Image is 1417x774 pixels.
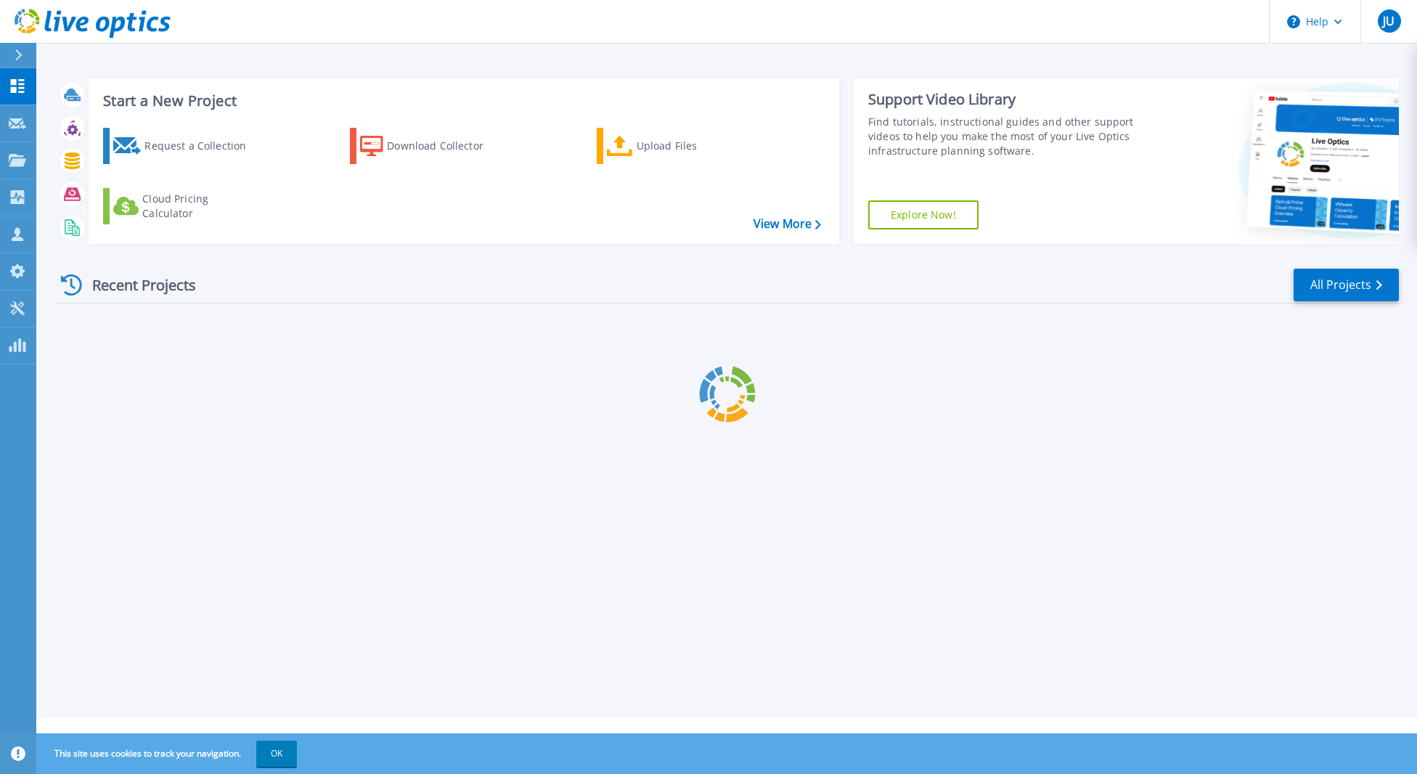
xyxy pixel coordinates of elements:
a: Explore Now! [868,200,979,229]
button: OK [256,741,297,767]
h3: Start a New Project [103,93,820,109]
a: Download Collector [350,128,512,164]
span: This site uses cookies to track your navigation. [40,741,297,767]
div: Recent Projects [56,267,216,303]
a: All Projects [1294,269,1399,301]
div: Find tutorials, instructional guides and other support videos to help you make the most of your L... [868,115,1146,158]
div: Cloud Pricing Calculator [142,192,258,221]
div: Upload Files [637,131,753,160]
div: Download Collector [387,131,503,160]
div: Support Video Library [868,90,1146,109]
a: Upload Files [597,128,759,164]
a: Cloud Pricing Calculator [103,188,265,224]
a: View More [754,217,821,231]
a: Request a Collection [103,128,265,164]
span: JU [1383,15,1394,27]
div: Request a Collection [144,131,261,160]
